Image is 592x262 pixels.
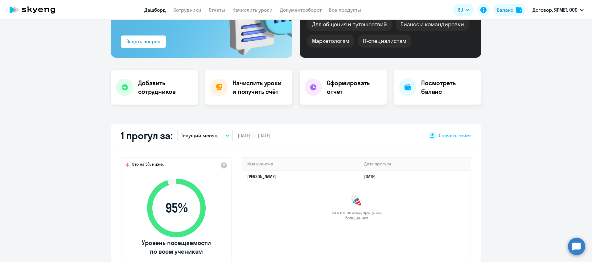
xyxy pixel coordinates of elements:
a: Сотрудники [173,7,201,13]
span: RU [458,6,463,14]
th: Имя ученика [242,158,359,170]
button: Договор, ЯРМЕТ, ООО [529,2,587,17]
div: Баланс [497,6,513,14]
h4: Сформировать отчет [327,79,382,96]
button: Балансbalance [493,4,526,16]
h4: Добавить сотрудников [138,79,193,96]
a: Дашборд [144,7,166,13]
a: Отчеты [209,7,225,13]
img: congrats [350,195,363,207]
button: Задать вопрос [121,35,166,48]
img: balance [516,7,522,13]
p: Договор, ЯРМЕТ, ООО [532,6,578,14]
a: Начислить уроки [232,7,273,13]
div: Задать вопрос [126,38,160,45]
div: Бизнес и командировки [396,18,469,31]
button: Текущий месяц [177,130,233,141]
a: [DATE] [364,174,380,179]
a: [PERSON_NAME] [247,174,276,179]
span: Уровень посещаемости по всем ученикам [141,239,212,256]
th: Дата прогула [359,158,471,170]
p: Текущий месяц [181,132,218,139]
span: Это на 5% ниже, [132,161,164,169]
button: RU [453,4,474,16]
h2: 1 прогул за: [121,129,172,142]
div: IT-специалистам [358,35,411,48]
span: 95 % [141,201,212,215]
a: Документооборот [280,7,322,13]
h4: Посмотреть баланс [421,79,476,96]
div: Для общения и путешествий [307,18,392,31]
a: Все продукты [329,7,361,13]
span: За этот период прогулов больше нет [331,210,382,221]
h4: Начислить уроки и получить счёт [232,79,286,96]
span: Скачать отчет [439,132,471,139]
div: Маркетологам [307,35,354,48]
span: [DATE] — [DATE] [238,132,270,139]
